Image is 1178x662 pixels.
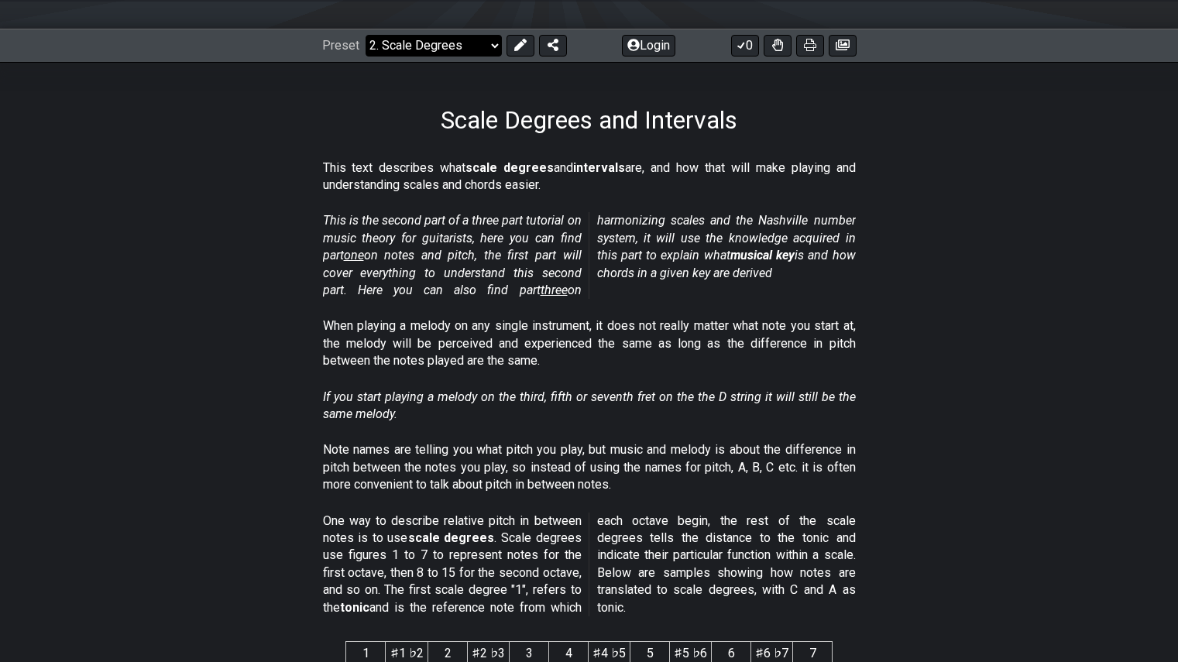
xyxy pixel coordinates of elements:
[323,513,856,616] p: One way to describe relative pitch in between notes is to use . Scale degrees use figures 1 to 7 ...
[573,160,625,175] strong: intervals
[408,530,495,545] strong: scale degrees
[366,35,502,57] select: Preset
[796,35,824,57] button: Print
[344,248,364,262] span: one
[622,35,675,57] button: Login
[465,160,554,175] strong: scale degrees
[764,35,792,57] button: Toggle Dexterity for all fretkits
[323,213,856,297] em: This is the second part of a three part tutorial on music theory for guitarists, here you can fin...
[323,389,856,421] em: If you start playing a melody on the third, fifth or seventh fret on the the D string it will sti...
[323,159,856,194] p: This text describes what and are, and how that will make playing and understanding scales and cho...
[441,105,737,135] h1: Scale Degrees and Intervals
[340,600,369,615] strong: tonic
[829,35,857,57] button: Create image
[541,283,568,297] span: three
[322,38,359,53] span: Preset
[507,35,534,57] button: Edit Preset
[323,317,856,369] p: When playing a melody on any single instrument, it does not really matter what note you start at,...
[323,441,856,493] p: Note names are telling you what pitch you play, but music and melody is about the difference in p...
[730,248,795,262] strong: musical key
[539,35,567,57] button: Share Preset
[731,35,759,57] button: 0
